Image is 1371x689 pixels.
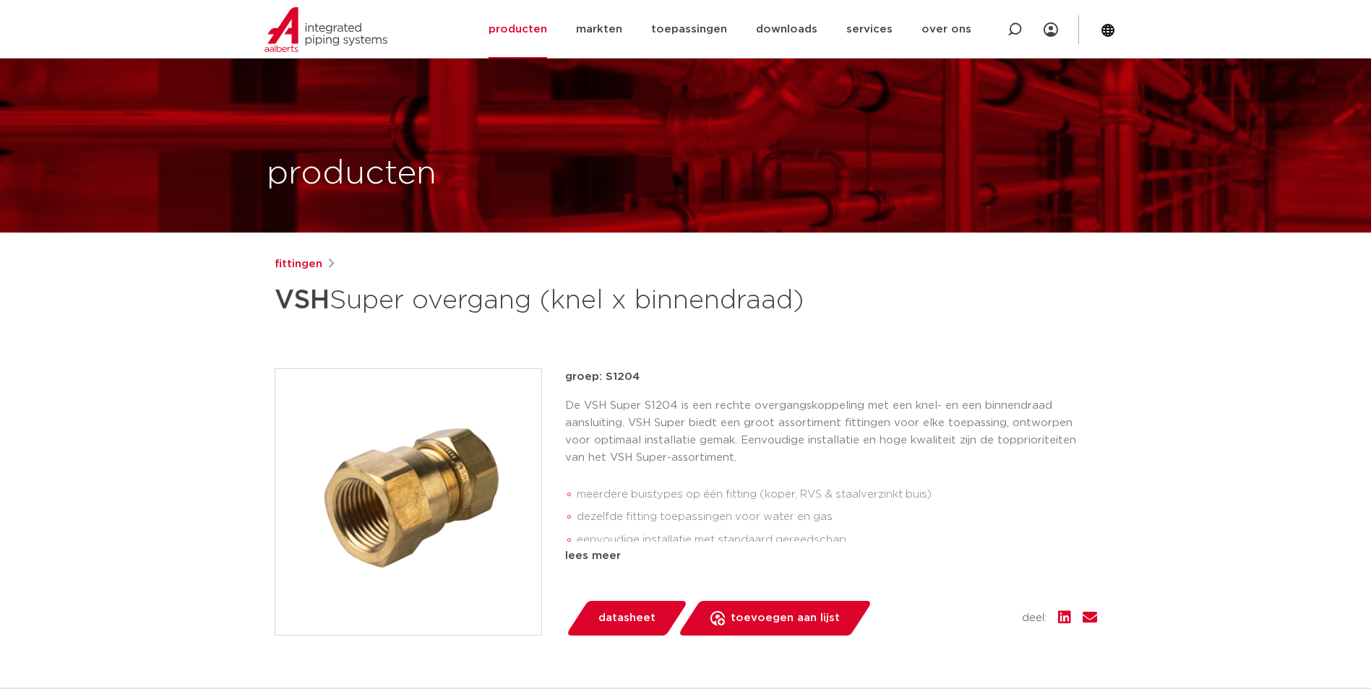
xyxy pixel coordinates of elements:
strong: VSH [275,287,330,313]
p: De VSH Super S1204 is een rechte overgangskoppeling met een knel- en een binnendraad aansluiting.... [565,397,1097,467]
li: meerdere buistypes op één fitting (koper, RVS & staalverzinkt buis) [577,483,1097,506]
h1: Super overgang (knel x binnendraad) [275,279,817,322]
span: toevoegen aan lijst [731,607,840,630]
p: groep: S1204 [565,368,1097,386]
li: eenvoudige installatie met standaard gereedschap [577,529,1097,552]
li: dezelfde fitting toepassingen voor water en gas [577,506,1097,529]
a: fittingen [275,256,322,273]
h1: producten [267,151,437,197]
img: Product Image for VSH Super overgang (knel x binnendraad) [275,369,541,635]
span: deel: [1022,610,1046,627]
div: lees meer [565,547,1097,565]
a: datasheet [565,601,688,636]
span: datasheet [598,607,656,630]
